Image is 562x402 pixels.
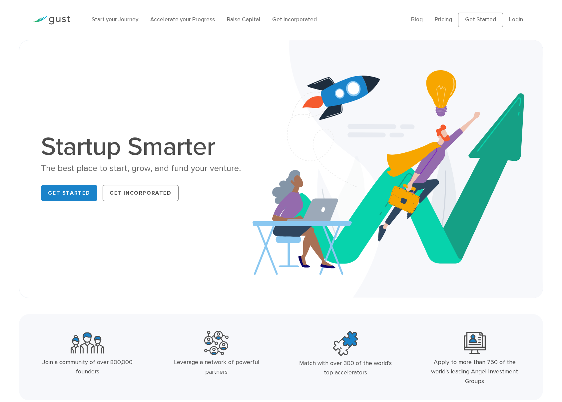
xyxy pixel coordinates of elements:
[509,16,523,23] a: Login
[464,331,486,355] img: Leading Angel Investment
[41,163,271,174] div: The best place to start, grow, and fund your venture.
[427,358,522,386] div: Apply to more than 750 of the world’s leading Angel Investment Groups
[41,185,97,201] a: Get Started
[272,16,317,23] a: Get Incorporated
[253,40,542,298] img: Startup Smarter Hero
[204,331,229,355] img: Powerful Partners
[333,331,358,356] img: Top Accelerators
[40,358,135,377] div: Join a community of over 800,000 founders
[71,331,104,355] img: Community Founders
[298,359,393,378] div: Match with over 300 of the world’s top accelerators
[169,358,264,377] div: Leverage a network of powerful partners
[150,16,215,23] a: Accelerate your Progress
[103,185,179,201] a: Get Incorporated
[41,134,271,159] h1: Startup Smarter
[92,16,138,23] a: Start your Journey
[458,13,503,27] a: Get Started
[227,16,260,23] a: Raise Capital
[435,16,452,23] a: Pricing
[411,16,423,23] a: Blog
[33,16,70,25] img: Gust Logo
